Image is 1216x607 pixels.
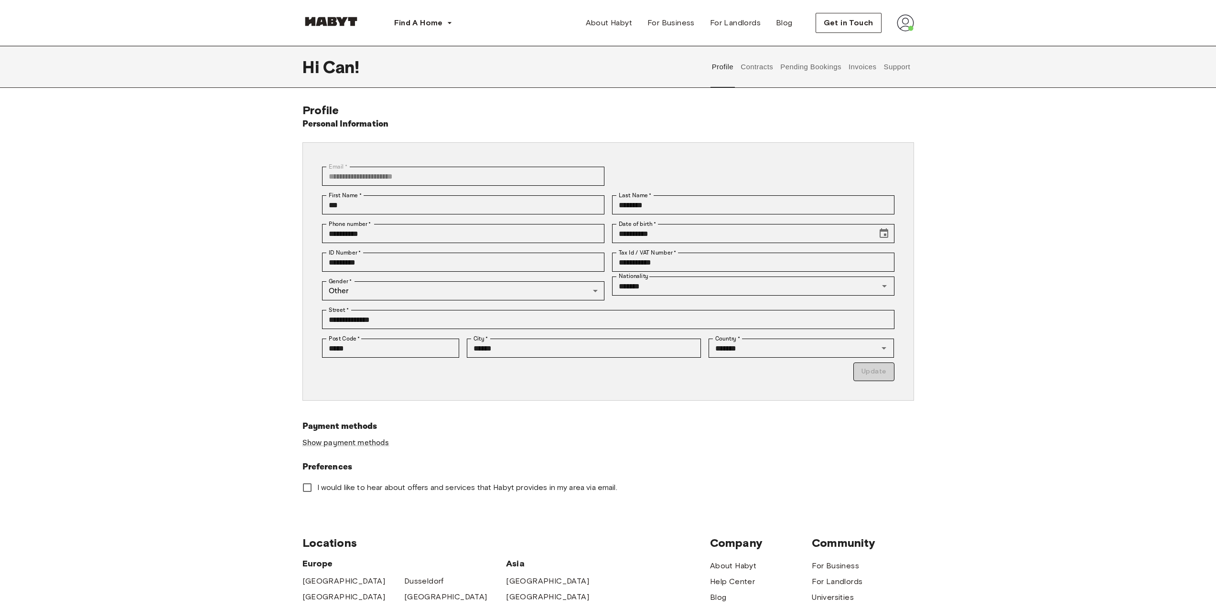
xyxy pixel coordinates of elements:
a: For Business [812,560,859,572]
a: Help Center [710,576,755,587]
div: user profile tabs [708,46,914,88]
button: Profile [710,46,735,88]
label: Tax Id / VAT Number [619,248,676,257]
a: Show payment methods [302,438,389,448]
label: Last Name [619,191,652,200]
a: For Business [640,13,702,32]
span: Community [812,536,914,550]
label: Gender [329,277,352,286]
span: Europe [302,558,506,569]
img: avatar [897,14,914,32]
a: [GEOGRAPHIC_DATA] [506,575,589,587]
span: For Landlords [710,17,761,29]
button: Support [882,46,912,88]
label: Country [715,334,740,343]
button: Choose date, selected date is Mar 30, 1995 [874,224,893,243]
label: Phone number [329,220,371,228]
button: Open [877,341,891,355]
span: Asia [506,558,608,569]
span: Locations [302,536,710,550]
a: Blog [710,592,727,603]
div: You can't change your email address at the moment. Please reach out to customer support in case y... [322,167,604,186]
span: About Habyt [586,17,632,29]
a: For Landlords [812,576,862,587]
button: Open [878,279,891,293]
a: [GEOGRAPHIC_DATA] [302,575,386,587]
button: Get in Touch [816,13,882,33]
label: City [473,334,488,343]
h6: Payment methods [302,420,914,433]
span: Get in Touch [824,17,873,29]
a: Blog [768,13,800,32]
span: Hi [302,57,323,77]
button: Contracts [740,46,775,88]
label: Street [329,306,349,314]
a: [GEOGRAPHIC_DATA] [404,591,487,603]
span: Blog [776,17,793,29]
a: For Landlords [702,13,768,32]
img: Habyt [302,17,360,26]
a: [GEOGRAPHIC_DATA] [302,591,386,603]
button: Invoices [847,46,877,88]
h6: Personal Information [302,117,389,131]
label: First Name [329,191,362,200]
span: For Business [647,17,695,29]
a: Dusseldorf [404,575,444,587]
span: Find A Home [394,17,443,29]
span: I would like to hear about offers and services that Habyt provides in my area via email. [317,482,617,493]
a: About Habyt [578,13,640,32]
button: Pending Bookings [779,46,843,88]
label: Date of birth [619,220,656,228]
span: Can ! [323,57,360,77]
h6: Preferences [302,460,914,474]
div: Other [322,281,604,300]
label: Email [329,162,347,171]
label: ID Number [329,248,361,257]
button: Find A Home [387,13,460,32]
a: Universities [812,592,854,603]
label: Post Code [329,334,360,343]
a: [GEOGRAPHIC_DATA] [506,591,589,603]
span: Company [710,536,812,550]
span: Profile [302,103,339,117]
a: About Habyt [710,560,756,572]
label: Nationality [619,272,648,280]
